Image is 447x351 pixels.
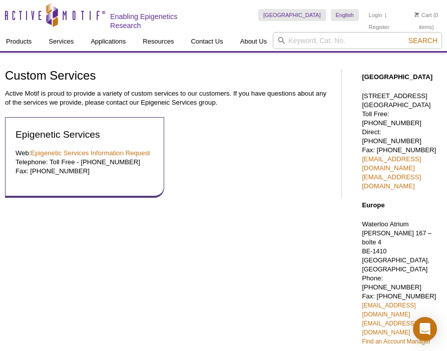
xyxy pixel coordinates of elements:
p: Web: Telephone: Toll Free - [PHONE_NUMBER] Fax: [PHONE_NUMBER] [16,149,154,176]
p: [STREET_ADDRESS] [GEOGRAPHIC_DATA] Toll Free: [PHONE_NUMBER] Direct: [PHONE_NUMBER] Fax: [PHONE_N... [362,92,442,191]
a: [EMAIL_ADDRESS][DOMAIN_NAME] [362,155,421,172]
a: About Us [234,32,273,51]
li: | [385,9,386,21]
a: Register [369,24,389,31]
a: Login [369,12,382,19]
span: [PERSON_NAME] 167 – boîte 4 BE-1410 [GEOGRAPHIC_DATA], [GEOGRAPHIC_DATA] [362,230,431,273]
span: Search [408,37,437,45]
strong: Europe [362,201,384,209]
h2: Epigenetic Services [16,128,154,141]
input: Keyword, Cat. No. [273,32,442,49]
img: Your Cart [414,12,419,17]
a: [EMAIL_ADDRESS][DOMAIN_NAME] [362,320,415,336]
a: [GEOGRAPHIC_DATA] [258,9,326,21]
a: Services [43,32,80,51]
li: (0 items) [410,9,442,33]
a: Applications [85,32,132,51]
a: English [331,9,359,21]
a: Epigenetic Services Information Request [31,149,150,157]
button: Search [405,36,440,45]
div: Open Intercom Messenger [413,317,437,341]
strong: [GEOGRAPHIC_DATA] [362,73,432,81]
a: Resources [137,32,180,51]
a: [EMAIL_ADDRESS][DOMAIN_NAME] [362,173,421,190]
h1: Custom Services [5,69,331,84]
p: Active Motif is proud to provide a variety of custom services to our customers. If you have quest... [5,89,331,107]
a: [EMAIL_ADDRESS][DOMAIN_NAME] [362,302,415,318]
a: Cart [414,12,432,19]
a: Contact Us [185,32,229,51]
h2: Enabling Epigenetics Research [110,12,193,30]
a: Find an Account Manager [362,338,430,345]
p: Waterloo Atrium Phone: [PHONE_NUMBER] Fax: [PHONE_NUMBER] [362,220,442,346]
